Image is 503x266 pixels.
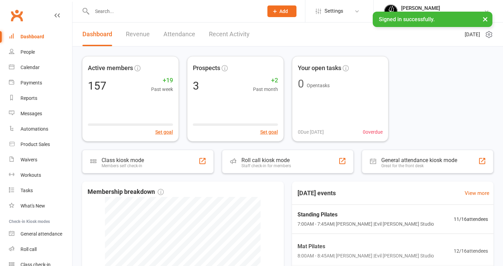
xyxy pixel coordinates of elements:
div: Dashboard [21,34,44,39]
a: Recent Activity [209,23,250,46]
div: 157 [88,80,106,91]
span: Settings [325,3,343,19]
a: Automations [9,121,72,137]
span: [DATE] [465,30,480,39]
span: Open tasks [307,83,330,88]
div: Roll call kiosk mode [241,157,291,163]
span: Membership breakdown [88,187,164,197]
a: Clubworx [8,7,25,24]
span: Active members [88,63,133,73]
button: × [479,12,491,26]
span: 8:00AM - 8:45AM | [PERSON_NAME] | Evil [PERSON_NAME] Studio [297,252,434,260]
div: Staff check-in for members [241,163,291,168]
div: What's New [21,203,45,209]
a: Dashboard [9,29,72,44]
h3: [DATE] events [292,187,341,199]
a: Reports [9,91,72,106]
a: What's New [9,198,72,214]
span: Your open tasks [298,63,341,73]
div: Evil [PERSON_NAME] Personal Training [401,11,484,17]
a: View more [465,189,489,197]
div: 0 [298,78,304,89]
div: Tasks [21,188,33,193]
div: Class kiosk mode [102,157,144,163]
span: Standing Pilates [297,210,434,219]
div: People [21,49,35,55]
div: Product Sales [21,142,50,147]
span: 0 Due [DATE] [298,128,324,136]
button: Set goal [155,128,173,136]
a: Attendance [163,23,195,46]
span: 11 / 16 attendees [454,215,488,223]
a: Tasks [9,183,72,198]
div: Calendar [21,65,40,70]
a: Roll call [9,242,72,257]
div: Messages [21,111,42,116]
a: Messages [9,106,72,121]
a: People [9,44,72,60]
div: [PERSON_NAME] [401,5,484,11]
div: Workouts [21,172,41,178]
img: thumb_image1652691556.png [384,4,398,18]
span: 7:00AM - 7:45AM | [PERSON_NAME] | Evil [PERSON_NAME] Studio [297,220,434,228]
a: General attendance kiosk mode [9,226,72,242]
button: Set goal [260,128,278,136]
span: +2 [253,76,278,85]
span: Mat Pilates [297,242,434,251]
a: Dashboard [82,23,112,46]
span: Signed in successfully. [379,16,435,23]
span: +19 [151,76,173,85]
a: Workouts [9,168,72,183]
div: Roll call [21,247,37,252]
a: Waivers [9,152,72,168]
a: Product Sales [9,137,72,152]
span: Past month [253,85,278,93]
input: Search... [90,6,259,16]
span: 12 / 16 attendees [454,247,488,254]
div: Waivers [21,157,37,162]
a: Revenue [126,23,150,46]
span: Past week [151,85,173,93]
span: 0 overdue [363,128,383,136]
div: General attendance [21,231,62,237]
div: Great for the front desk [381,163,457,168]
div: General attendance kiosk mode [381,157,457,163]
div: Automations [21,126,48,132]
span: Prospects [193,63,220,73]
span: Add [279,9,288,14]
div: Members self check-in [102,163,144,168]
a: Payments [9,75,72,91]
button: Add [267,5,296,17]
div: 3 [193,80,199,91]
div: Payments [21,80,42,85]
a: Calendar [9,60,72,75]
div: Reports [21,95,37,101]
